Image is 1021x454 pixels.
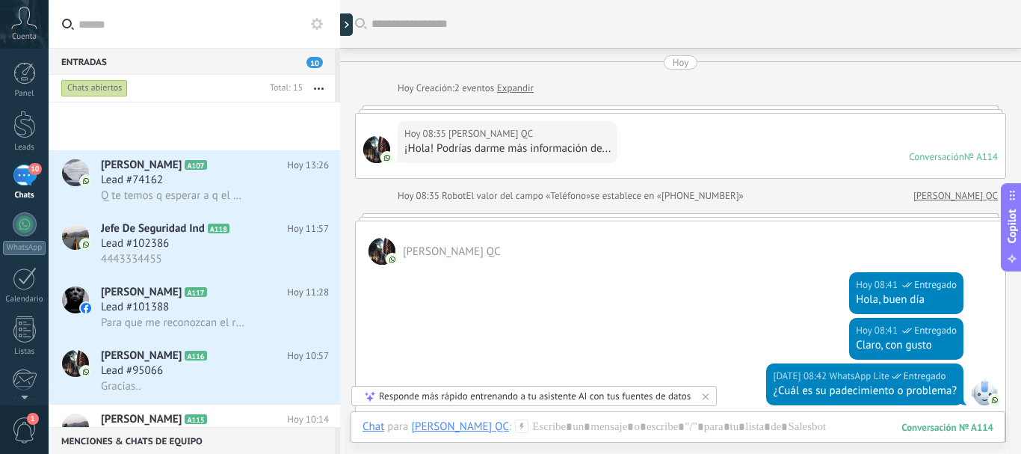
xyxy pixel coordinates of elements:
span: A116 [185,351,206,361]
div: Creación: [398,81,534,96]
div: Entradas [49,48,335,75]
span: Lead #101388 [101,300,169,315]
div: Calendario [3,295,46,304]
span: Entregado [914,277,957,292]
span: Hoy 13:26 [287,158,329,173]
span: Cuenta [12,32,37,42]
img: com.amocrm.amocrmwa.svg [382,153,392,163]
a: Expandir [497,81,534,96]
div: [DATE] 08:42 [773,369,829,384]
span: 10 [28,163,41,175]
div: Chats abiertos [61,79,128,97]
img: icon [81,366,91,377]
span: Isabel QC [403,245,501,259]
div: Mostrar [338,13,353,36]
div: Hola, buen día [856,292,957,307]
span: Entregado [914,323,957,338]
span: Lead #95066 [101,363,163,378]
span: : [509,420,511,435]
button: Más [303,75,335,102]
img: com.amocrm.amocrmwa.svg [387,254,398,265]
span: 4443334455 [101,252,162,266]
div: Listas [3,347,46,357]
div: WhatsApp [3,241,46,255]
span: [PERSON_NAME] [101,158,182,173]
div: Leads [3,143,46,153]
img: com.amocrm.amocrmwa.svg [990,395,1000,405]
span: Hoy 11:28 [287,285,329,300]
span: WhatsApp Lite [829,369,889,384]
div: Hoy 08:35 [398,188,442,203]
span: 2 eventos [454,81,494,96]
span: Q te temos q esperar a q el doctor [PERSON_NAME] vea q llega alas 3 si para esa hora no llega pz ... [101,188,247,203]
div: Hoy 08:41 [856,277,900,292]
img: icon [81,239,91,250]
span: Isabel QC [448,126,533,141]
div: Hoy [673,55,689,70]
span: Hoy 10:57 [287,349,329,363]
a: avataricon[PERSON_NAME]A107Hoy 13:26Lead #74162Q te temos q esperar a q el doctor [PERSON_NAME] v... [49,150,340,213]
div: Hoy [398,81,416,96]
span: 1 [27,413,39,425]
div: ¡Hola! Podrías darme más información de... [404,141,611,156]
a: [PERSON_NAME] QC [913,188,998,203]
div: Total: 15 [264,81,303,96]
span: Robot [442,189,466,202]
span: Entregado [904,369,946,384]
a: avatariconJefe De Seguridad IndA118Hoy 11:57Lead #1023864443334455 [49,214,340,277]
span: [PERSON_NAME] [101,349,182,363]
span: [PERSON_NAME] [101,285,182,300]
span: [PERSON_NAME] [101,412,182,427]
span: Para que me reconozcan el riesgo laboral? [101,316,247,330]
span: Copilot [1005,209,1020,243]
span: A115 [185,414,206,424]
span: para [387,420,408,435]
div: 114 [901,421,993,434]
span: WhatsApp Lite [971,378,998,405]
div: Panel [3,89,46,99]
a: avataricon[PERSON_NAME]A116Hoy 10:57Lead #95066Gracias.. [49,341,340,404]
div: ¿Cuál es su padecimiento o problema? [773,384,957,399]
div: Hoy 08:35 [404,126,448,141]
div: Claro, con gusto [856,338,957,353]
span: Hoy 10:14 [287,412,329,427]
span: Jefe De Seguridad Ind [101,221,205,236]
div: Hoy 08:41 [856,323,900,338]
span: A118 [208,224,229,233]
span: Lead #102386 [101,236,169,251]
img: icon [81,176,91,186]
a: avataricon[PERSON_NAME]A117Hoy 11:28Lead #101388Para que me reconozcan el riesgo laboral? [49,277,340,340]
span: 10 [306,57,323,68]
div: Chats [3,191,46,200]
div: № A114 [964,150,998,163]
span: se establece en «[PHONE_NUMBER]» [590,188,744,203]
span: A117 [185,287,206,297]
span: A107 [185,160,206,170]
div: Responde más rápido entrenando a tu asistente AI con tus fuentes de datos [379,390,691,402]
div: Conversación [909,150,964,163]
span: Isabel QC [368,238,395,265]
span: Lead #74162 [101,173,163,188]
img: icon [81,303,91,313]
div: Isabel QC [411,420,509,433]
span: Hoy 11:57 [287,221,329,236]
div: Menciones & Chats de equipo [49,427,335,454]
span: Gracias.. [101,379,141,393]
span: Isabel QC [363,136,390,163]
span: El valor del campo «Teléfono» [466,188,591,203]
